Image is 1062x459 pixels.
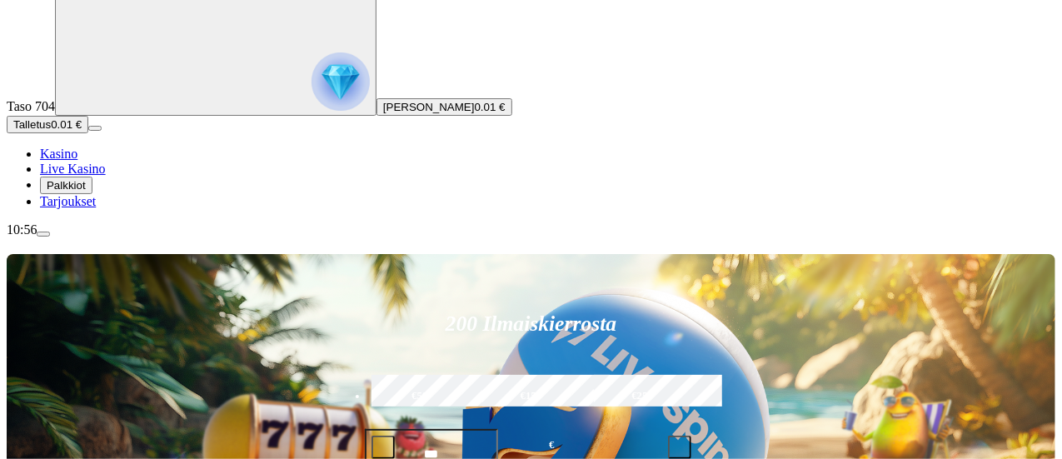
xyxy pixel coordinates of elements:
span: Palkkiot [47,179,86,192]
label: €150 [478,372,584,421]
label: €50 [367,372,473,421]
button: menu [37,232,50,237]
button: plus icon [668,436,691,459]
button: Palkkiot [40,177,92,194]
span: Taso 704 [7,99,55,113]
button: menu [88,126,102,131]
span: 0.01 € [51,118,82,131]
a: Tarjoukset [40,194,96,208]
a: Kasino [40,147,77,161]
span: Talletus [13,118,51,131]
span: € [549,437,554,453]
label: €250 [590,372,696,421]
nav: Main menu [7,147,1055,209]
img: reward progress [312,52,370,111]
span: 10:56 [7,222,37,237]
span: [PERSON_NAME] [383,101,475,113]
button: Talletusplus icon0.01 € [7,116,88,133]
span: 0.01 € [475,101,506,113]
button: minus icon [371,436,395,459]
button: [PERSON_NAME]0.01 € [376,98,512,116]
a: Live Kasino [40,162,106,176]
